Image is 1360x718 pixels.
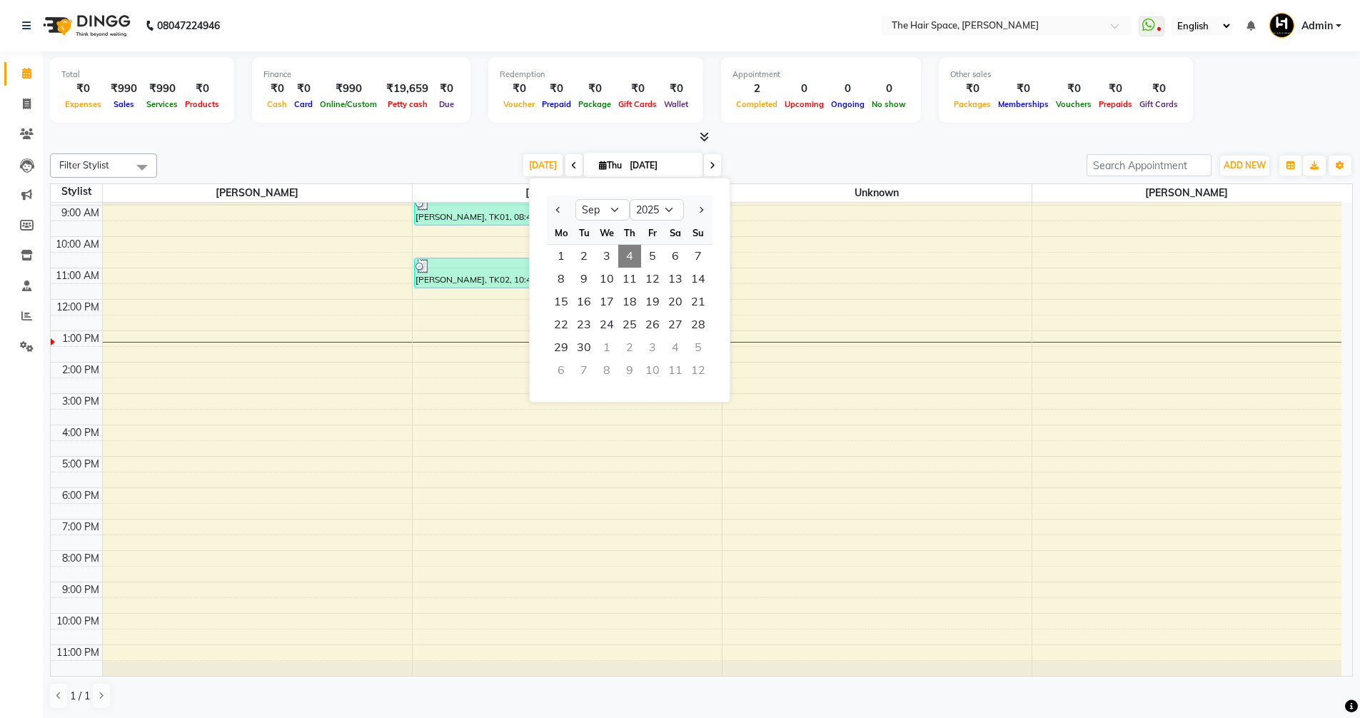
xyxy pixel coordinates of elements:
div: Friday, October 10, 2025 [641,359,664,382]
span: Gift Cards [1136,99,1182,109]
span: 20 [664,290,687,313]
span: 6 [664,245,687,268]
div: 0 [827,81,868,97]
span: Thu [595,160,625,171]
div: ₹0 [538,81,575,97]
select: Select year [630,199,684,221]
div: Friday, September 19, 2025 [641,290,664,313]
div: [PERSON_NAME], TK01, 08:40 AM-09:40 AM, Cuts - [DEMOGRAPHIC_DATA] - Haircut,[PERSON_NAME]- [DEMOG... [415,196,713,225]
div: ₹990 [105,81,143,97]
div: Monday, September 22, 2025 [550,313,573,336]
span: Completed [732,99,781,109]
div: Sunday, September 28, 2025 [687,313,710,336]
span: 3 [595,245,618,268]
span: Expenses [61,99,105,109]
div: ₹0 [181,81,223,97]
span: 2 [573,245,595,268]
span: Cash [263,99,291,109]
span: Sales [110,99,138,109]
span: Services [143,99,181,109]
div: Monday, September 8, 2025 [550,268,573,290]
div: Su [687,221,710,244]
button: ADD NEW [1220,156,1269,176]
div: 10:00 AM [53,237,102,252]
div: Stylist [51,184,102,199]
div: Saturday, September 20, 2025 [664,290,687,313]
span: Voucher [500,99,538,109]
div: 11:00 AM [53,268,102,283]
div: Thursday, October 9, 2025 [618,359,641,382]
div: ₹0 [291,81,316,97]
span: 1 / 1 [70,689,90,704]
div: Wednesday, September 24, 2025 [595,313,618,336]
span: 26 [641,313,664,336]
span: Products [181,99,223,109]
div: Sunday, October 5, 2025 [687,336,710,359]
span: 15 [550,290,573,313]
div: ₹0 [994,81,1052,97]
span: Ongoing [827,99,868,109]
div: ₹0 [615,81,660,97]
span: Prepaid [538,99,575,109]
div: Tuesday, September 16, 2025 [573,290,595,313]
div: Monday, September 15, 2025 [550,290,573,313]
div: 11:00 PM [54,645,102,660]
div: [PERSON_NAME], TK02, 10:40 AM-11:40 AM, Cuts - [DEMOGRAPHIC_DATA] - Haircut,[PERSON_NAME]- [DEMOG... [415,258,713,288]
div: 10:00 PM [54,614,102,629]
span: 22 [550,313,573,336]
div: Wednesday, September 10, 2025 [595,268,618,290]
div: 9:00 PM [59,582,102,597]
button: Previous month [553,198,565,221]
button: Next month [695,198,707,221]
div: Tuesday, September 30, 2025 [573,336,595,359]
div: Total [61,69,223,81]
div: Friday, September 5, 2025 [641,245,664,268]
div: 5:00 PM [59,457,102,472]
span: [PERSON_NAME] [413,184,722,202]
span: 23 [573,313,595,336]
span: 1 [550,245,573,268]
div: Thursday, September 18, 2025 [618,290,641,313]
span: 19 [641,290,664,313]
div: Saturday, October 11, 2025 [664,359,687,382]
div: Thursday, September 11, 2025 [618,268,641,290]
div: Wednesday, September 17, 2025 [595,290,618,313]
span: 16 [573,290,595,313]
input: Search Appointment [1087,154,1212,176]
span: Vouchers [1052,99,1095,109]
span: Prepaids [1095,99,1136,109]
div: Th [618,221,641,244]
div: ₹0 [950,81,994,97]
div: ₹19,659 [381,81,434,97]
div: Sunday, September 21, 2025 [687,290,710,313]
div: Tuesday, October 7, 2025 [573,359,595,382]
span: 24 [595,313,618,336]
div: ₹0 [434,81,459,97]
div: ₹0 [61,81,105,97]
span: ADD NEW [1224,160,1266,171]
b: 08047224946 [157,6,220,46]
div: Monday, October 6, 2025 [550,359,573,382]
img: Admin [1269,13,1294,38]
div: 7:00 PM [59,520,102,535]
span: Upcoming [781,99,827,109]
div: 9:00 AM [59,206,102,221]
div: Saturday, September 27, 2025 [664,313,687,336]
div: ₹0 [575,81,615,97]
div: 0 [868,81,910,97]
span: 13 [664,268,687,290]
div: Mo [550,221,573,244]
select: Select month [575,199,630,221]
div: 12:00 PM [54,300,102,315]
span: 5 [641,245,664,268]
span: Packages [950,99,994,109]
span: 29 [550,336,573,359]
div: 6:00 PM [59,488,102,503]
div: 0 [781,81,827,97]
div: ₹0 [500,81,538,97]
div: 2:00 PM [59,363,102,378]
span: Online/Custom [316,99,381,109]
div: Tuesday, September 9, 2025 [573,268,595,290]
span: No show [868,99,910,109]
span: 18 [618,290,641,313]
